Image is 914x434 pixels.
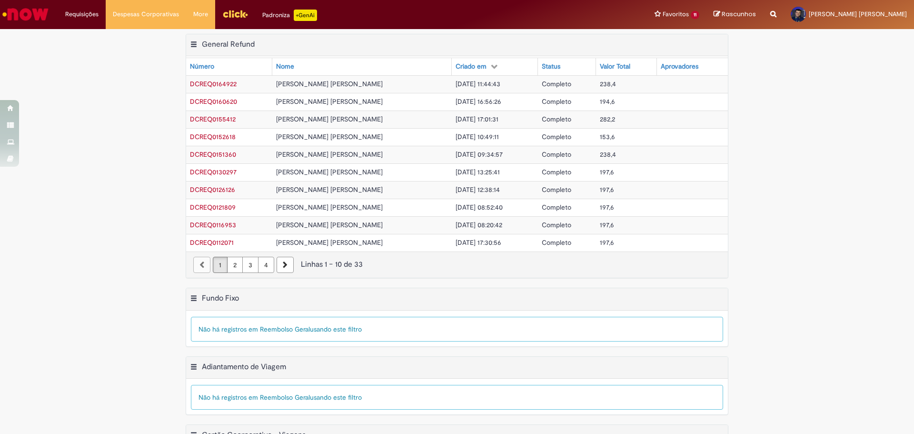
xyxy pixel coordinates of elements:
div: Padroniza [262,10,317,21]
span: Completo [542,132,571,141]
span: 197,6 [600,168,614,176]
a: Abrir Registro: DCREQ0160620 [190,97,237,106]
span: Rascunhos [722,10,756,19]
span: Completo [542,203,571,212]
span: Completo [542,185,571,194]
span: [PERSON_NAME] [PERSON_NAME] [276,80,383,88]
span: [DATE] 10:49:11 [456,132,499,141]
span: [PERSON_NAME] [PERSON_NAME] [276,132,383,141]
span: [PERSON_NAME] [PERSON_NAME] [276,185,383,194]
span: [DATE] 16:56:26 [456,97,501,106]
button: General Refund Menu de contexto [190,40,198,52]
a: Abrir Registro: DCREQ0116953 [190,221,236,229]
div: Valor Total [600,62,630,71]
span: 197,6 [600,185,614,194]
span: [PERSON_NAME] [PERSON_NAME] [276,221,383,229]
span: Completo [542,150,571,159]
span: DCREQ0116953 [190,221,236,229]
span: usando este filtro [310,325,362,333]
a: Abrir Registro: DCREQ0152618 [190,132,236,141]
span: Requisições [65,10,99,19]
span: DCREQ0152618 [190,132,236,141]
span: 11 [691,11,699,19]
nav: paginação [186,252,728,278]
div: Número [190,62,214,71]
img: click_logo_yellow_360x200.png [222,7,248,21]
span: [PERSON_NAME] [PERSON_NAME] [276,97,383,106]
span: DCREQ0112071 [190,238,234,247]
span: Completo [542,168,571,176]
span: DCREQ0130297 [190,168,237,176]
a: Próxima página [277,257,294,273]
span: [PERSON_NAME] [PERSON_NAME] [276,238,383,247]
button: Adiantamento de Viagem Menu de contexto [190,362,198,374]
div: Aprovadores [661,62,698,71]
span: 282,2 [600,115,615,123]
span: Completo [542,80,571,88]
a: Rascunhos [714,10,756,19]
span: 238,4 [600,150,616,159]
span: DCREQ0121809 [190,203,236,212]
span: 197,6 [600,238,614,247]
h2: General Refund [202,40,255,49]
a: Página 2 [227,257,243,273]
span: 194,6 [600,97,615,106]
button: Fundo Fixo Menu de contexto [190,293,198,306]
span: [PERSON_NAME] [PERSON_NAME] [276,115,383,123]
a: Abrir Registro: DCREQ0126126 [190,185,235,194]
span: DCREQ0151360 [190,150,236,159]
div: Status [542,62,560,71]
h2: Fundo Fixo [202,293,239,303]
span: Completo [542,97,571,106]
a: Abrir Registro: DCREQ0121809 [190,203,236,212]
span: [DATE] 11:44:43 [456,80,500,88]
span: 153,6 [600,132,615,141]
span: Completo [542,238,571,247]
div: Criado em [456,62,487,71]
span: [DATE] 17:30:56 [456,238,501,247]
span: [DATE] 13:25:41 [456,168,500,176]
a: Abrir Registro: DCREQ0164922 [190,80,237,88]
div: Nome [276,62,294,71]
div: Linhas 1 − 10 de 33 [193,259,721,270]
span: [PERSON_NAME] [PERSON_NAME] [809,10,907,18]
h2: Adiantamento de Viagem [202,362,286,372]
span: usando este filtro [310,393,362,402]
a: Abrir Registro: DCREQ0112071 [190,238,234,247]
div: Não há registros em Reembolso Geral [191,385,723,410]
span: [DATE] 08:20:42 [456,221,502,229]
span: Completo [542,115,571,123]
span: [PERSON_NAME] [PERSON_NAME] [276,168,383,176]
span: [DATE] 09:34:57 [456,150,503,159]
span: DCREQ0126126 [190,185,235,194]
span: [DATE] 08:52:40 [456,203,503,212]
span: DCREQ0155412 [190,115,236,123]
a: Abrir Registro: DCREQ0151360 [190,150,236,159]
span: DCREQ0164922 [190,80,237,88]
a: Abrir Registro: DCREQ0130297 [190,168,237,176]
div: Não há registros em Reembolso Geral [191,317,723,342]
span: [DATE] 17:01:31 [456,115,498,123]
a: Página 3 [242,257,258,273]
img: ServiceNow [1,5,50,24]
a: Abrir Registro: DCREQ0155412 [190,115,236,123]
span: Completo [542,221,571,229]
span: 238,4 [600,80,616,88]
a: Página 4 [258,257,274,273]
a: Página 1 [213,257,228,273]
span: DCREQ0160620 [190,97,237,106]
span: [PERSON_NAME] [PERSON_NAME] [276,150,383,159]
span: Favoritos [663,10,689,19]
span: [PERSON_NAME] [PERSON_NAME] [276,203,383,212]
span: [DATE] 12:38:14 [456,185,500,194]
span: 197,6 [600,221,614,229]
span: More [193,10,208,19]
p: +GenAi [294,10,317,21]
span: 197,6 [600,203,614,212]
span: Despesas Corporativas [113,10,179,19]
